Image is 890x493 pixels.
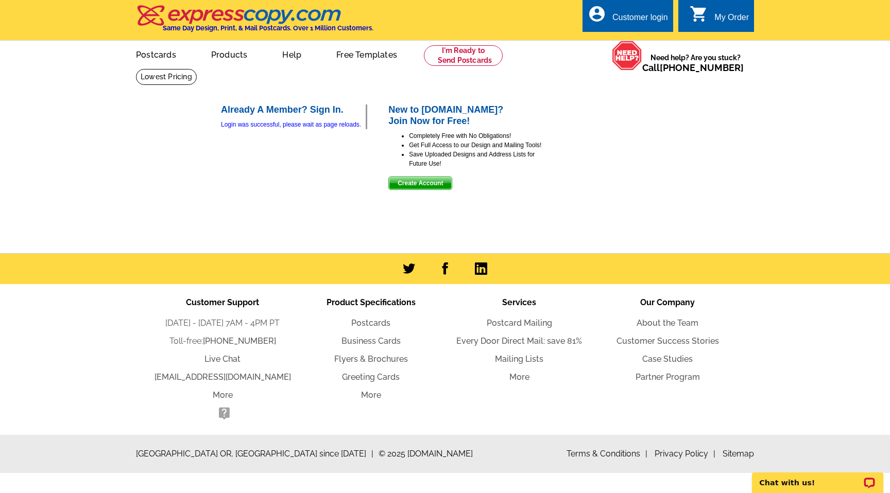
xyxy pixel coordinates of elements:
[320,42,414,66] a: Free Templates
[119,42,193,66] a: Postcards
[195,42,264,66] a: Products
[409,131,543,140] li: Completely Free with No Obligations!
[642,62,744,73] span: Call
[136,448,373,460] span: [GEOGRAPHIC_DATA] OR, [GEOGRAPHIC_DATA] since [DATE]
[389,177,452,189] span: Create Account
[148,317,297,329] li: [DATE] - [DATE] 7AM - 4PM PT
[388,104,543,127] h2: New to [DOMAIN_NAME]? Join Now for Free!
[388,177,452,190] button: Create Account
[487,318,552,328] a: Postcard Mailing
[636,372,700,382] a: Partner Program
[351,318,390,328] a: Postcards
[509,372,529,382] a: More
[361,390,381,400] a: More
[341,336,401,346] a: Business Cards
[221,104,366,116] h2: Already A Member? Sign In.
[409,140,543,150] li: Get Full Access to our Design and Mailing Tools!
[266,42,318,66] a: Help
[723,449,754,459] a: Sitemap
[203,336,276,346] a: [PHONE_NUMBER]
[642,354,693,364] a: Case Studies
[745,461,890,493] iframe: LiveChat chat widget
[163,24,373,32] h4: Same Day Design, Print, & Mail Postcards. Over 1 Million Customers.
[588,5,606,23] i: account_circle
[379,448,473,460] span: © 2025 [DOMAIN_NAME]
[655,449,715,459] a: Privacy Policy
[637,318,698,328] a: About the Team
[640,297,695,307] span: Our Company
[204,354,241,364] a: Live Chat
[136,12,373,32] a: Same Day Design, Print, & Mail Postcards. Over 1 Million Customers.
[714,13,749,27] div: My Order
[327,297,416,307] span: Product Specifications
[221,120,366,129] div: Login was successful, please wait as page reloads.
[495,354,543,364] a: Mailing Lists
[690,5,708,23] i: shopping_cart
[409,150,543,168] li: Save Uploaded Designs and Address Lists for Future Use!
[567,449,647,459] a: Terms & Conditions
[148,335,297,347] li: Toll-free:
[155,372,291,382] a: [EMAIL_ADDRESS][DOMAIN_NAME]
[502,297,536,307] span: Services
[456,336,582,346] a: Every Door Direct Mail: save 81%
[342,372,400,382] a: Greeting Cards
[660,62,744,73] a: [PHONE_NUMBER]
[642,52,749,73] span: Need help? Are you stuck?
[612,13,668,27] div: Customer login
[617,336,719,346] a: Customer Success Stories
[588,11,668,24] a: account_circle Customer login
[690,11,749,24] a: shopping_cart My Order
[213,390,233,400] a: More
[186,297,259,307] span: Customer Support
[612,41,642,71] img: help
[334,354,408,364] a: Flyers & Brochures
